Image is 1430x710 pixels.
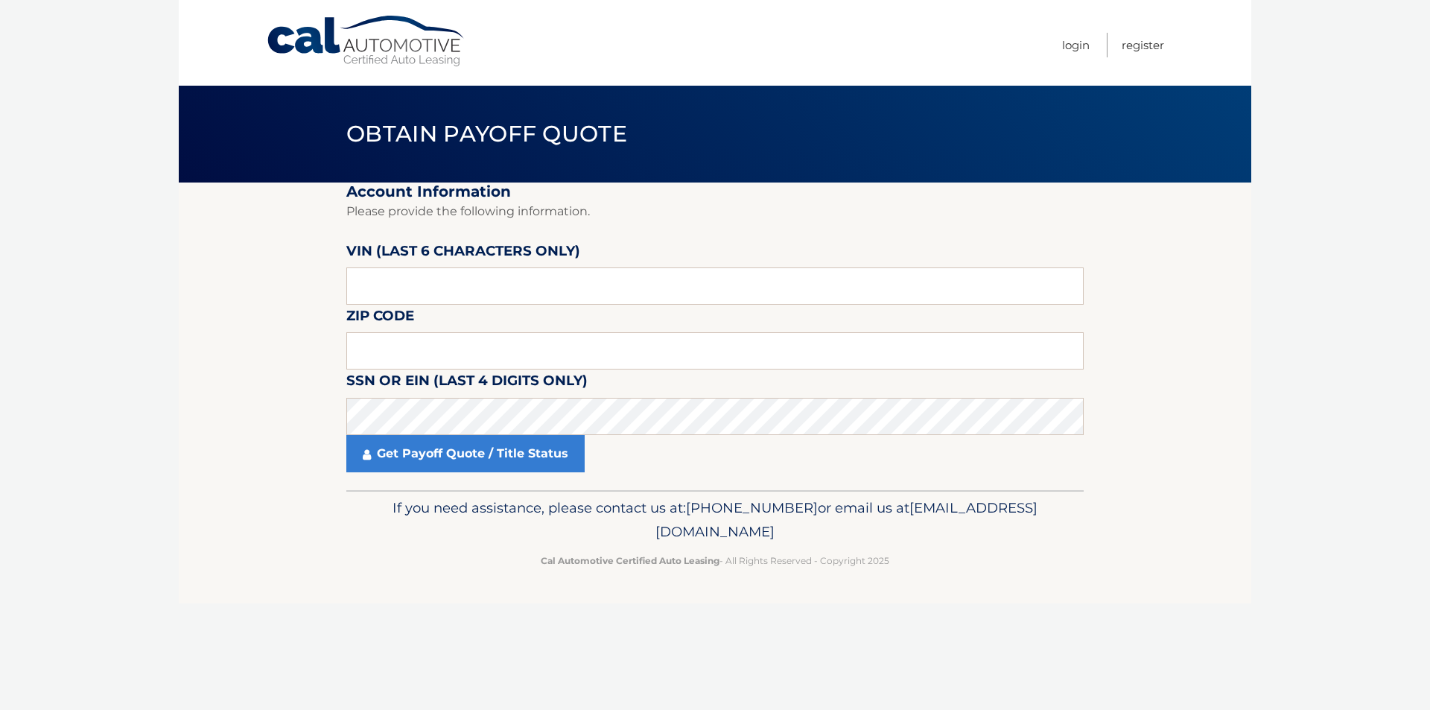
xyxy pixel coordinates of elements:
a: Cal Automotive [266,15,467,68]
h2: Account Information [346,183,1084,201]
a: Register [1122,33,1164,57]
a: Get Payoff Quote / Title Status [346,435,585,472]
a: Login [1062,33,1090,57]
p: If you need assistance, please contact us at: or email us at [356,496,1074,544]
strong: Cal Automotive Certified Auto Leasing [541,555,719,566]
span: Obtain Payoff Quote [346,120,627,148]
label: Zip Code [346,305,414,332]
label: VIN (last 6 characters only) [346,240,580,267]
p: - All Rights Reserved - Copyright 2025 [356,553,1074,568]
p: Please provide the following information. [346,201,1084,222]
span: [PHONE_NUMBER] [686,499,818,516]
label: SSN or EIN (last 4 digits only) [346,370,588,397]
